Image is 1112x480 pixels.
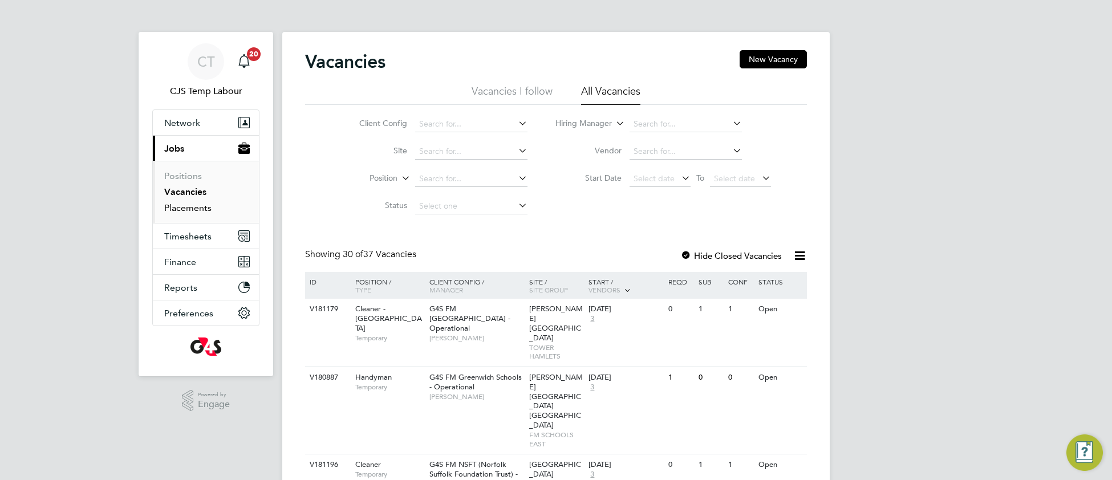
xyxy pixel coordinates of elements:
span: To [693,170,708,185]
a: Placements [164,202,212,213]
span: [PERSON_NAME][GEOGRAPHIC_DATA] [529,304,583,343]
span: 37 Vacancies [343,249,416,260]
a: Go to home page [152,337,259,356]
div: Conf [725,272,755,291]
div: Start / [586,272,665,300]
li: Vacancies I follow [472,84,553,105]
div: Open [756,299,805,320]
label: Site [342,145,407,156]
div: ID [307,272,347,291]
button: Engage Resource Center [1066,434,1103,471]
input: Search for... [415,144,527,160]
span: Preferences [164,308,213,319]
span: 30 of [343,249,363,260]
div: Reqd [665,272,695,291]
div: 1 [696,454,725,475]
span: Temporary [355,470,424,479]
span: TOWER HAMLETS [529,343,583,361]
li: All Vacancies [581,84,640,105]
span: Vendors [589,285,620,294]
div: Sub [696,272,725,291]
span: [PERSON_NAME] [429,392,523,401]
label: Hide Closed Vacancies [680,250,782,261]
span: Select date [634,173,675,184]
span: Site Group [529,285,568,294]
span: Handyman [355,372,392,382]
div: Open [756,367,805,388]
span: Temporary [355,333,424,343]
label: Hiring Manager [546,118,612,129]
div: V181179 [307,299,347,320]
div: 0 [665,299,695,320]
span: Manager [429,285,463,294]
input: Search for... [415,171,527,187]
span: 20 [247,47,261,61]
label: Start Date [556,173,622,183]
span: Jobs [164,143,184,154]
span: [PERSON_NAME][GEOGRAPHIC_DATA] [GEOGRAPHIC_DATA] [529,372,583,430]
span: G4S FM Greenwich Schools - Operational [429,372,522,392]
span: G4S FM [GEOGRAPHIC_DATA] - Operational [429,304,510,333]
span: 3 [589,314,596,324]
span: Reports [164,282,197,293]
input: Search for... [630,144,742,160]
label: Status [342,200,407,210]
a: CTCJS Temp Labour [152,43,259,98]
img: g4s-logo-retina.png [190,337,221,356]
label: Client Config [342,118,407,128]
button: Network [153,110,259,135]
span: Engage [198,400,230,409]
div: Jobs [153,161,259,223]
h2: Vacancies [305,50,385,73]
div: 1 [665,367,695,388]
span: [PERSON_NAME] [429,333,523,343]
div: [DATE] [589,304,663,314]
span: Finance [164,257,196,267]
div: Showing [305,249,419,261]
label: Vendor [556,145,622,156]
span: Network [164,117,200,128]
button: Reports [153,275,259,300]
div: Status [756,272,805,291]
span: Cleaner - [GEOGRAPHIC_DATA] [355,304,422,333]
div: V180887 [307,367,347,388]
a: Powered byEngage [182,390,230,412]
span: Cleaner [355,459,381,469]
div: 0 [725,367,755,388]
a: 20 [233,43,255,80]
div: [DATE] [589,460,663,470]
button: New Vacancy [740,50,807,68]
div: [DATE] [589,373,663,383]
div: V181196 [307,454,347,475]
input: Select one [415,198,527,214]
input: Search for... [415,116,527,132]
span: Type [355,285,371,294]
a: Vacancies [164,186,206,197]
a: Positions [164,170,202,181]
button: Preferences [153,300,259,326]
div: Position / [347,272,427,299]
span: 3 [589,470,596,479]
span: [GEOGRAPHIC_DATA] [529,459,581,479]
span: 3 [589,383,596,392]
div: Open [756,454,805,475]
div: Site / [526,272,586,299]
span: CT [197,54,215,69]
div: 0 [665,454,695,475]
span: FM SCHOOLS EAST [529,430,583,448]
button: Finance [153,249,259,274]
span: Timesheets [164,231,212,242]
label: Position [332,173,397,184]
span: CJS Temp Labour [152,84,259,98]
button: Timesheets [153,223,259,249]
button: Jobs [153,136,259,161]
div: 1 [725,454,755,475]
span: Powered by [198,390,230,400]
span: Select date [714,173,755,184]
input: Search for... [630,116,742,132]
div: 1 [696,299,725,320]
nav: Main navigation [139,32,273,376]
div: 0 [696,367,725,388]
span: Temporary [355,383,424,392]
div: Client Config / [427,272,526,299]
